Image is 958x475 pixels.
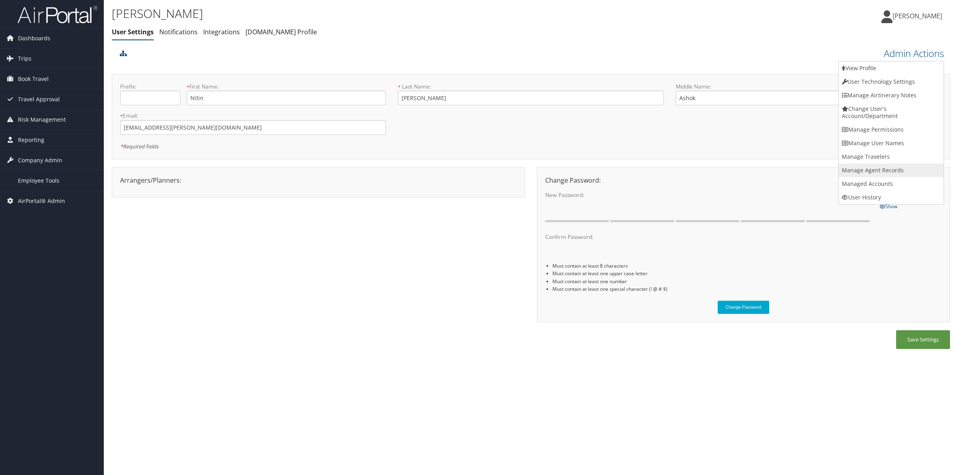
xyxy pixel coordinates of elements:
span: Trips [18,49,32,69]
a: Admin Actions [884,47,944,60]
span: Reporting [18,130,44,150]
li: Must contain at least 8 characters [552,262,942,270]
a: Manage User Names [839,136,944,150]
span: Risk Management [18,110,66,130]
li: Must contain at least one special character (! @ # $) [552,285,942,293]
label: Confirm Password: [545,233,873,241]
span: Book Travel [18,69,49,89]
span: Show [880,203,897,210]
em: Required fields [120,143,158,150]
button: Change Password [718,301,770,314]
label: First Name: [187,83,386,91]
a: Managed Accounts [839,177,944,191]
span: [PERSON_NAME] [893,12,942,20]
label: Middle Name: [676,83,875,91]
button: Save Settings [896,330,950,349]
a: Change User's Account/Department [839,102,944,123]
label: New Password: [545,191,873,199]
span: AirPortal® Admin [18,191,65,211]
span: Travel Approval [18,89,60,109]
img: airportal-logo.png [18,5,97,24]
h1: [PERSON_NAME] [112,5,671,22]
div: Change Password: [539,175,948,185]
label: Prefix: [120,83,180,91]
a: Manage Airtinerary Notes [839,89,944,102]
label: Email: [120,112,386,120]
a: User Settings [112,28,154,36]
span: Company Admin [18,150,62,170]
a: Manage Permissions [839,123,944,136]
li: Must contain at least one number [552,278,942,285]
a: Notifications [159,28,198,36]
a: [PERSON_NAME] [881,4,950,28]
a: Manage Agent Records [839,164,944,177]
a: View Profile [839,61,944,75]
li: Must contain at least one upper case letter [552,270,942,277]
a: User History [839,191,944,204]
span: Employee Tools [18,171,59,191]
a: Integrations [203,28,240,36]
a: [DOMAIN_NAME] Profile [245,28,317,36]
label: Last Name: [398,83,664,91]
a: User Technology Settings [839,75,944,89]
a: Manage Travelers [839,150,944,164]
div: Arrangers/Planners: [114,175,523,185]
a: Show [880,201,897,210]
span: Dashboards [18,28,50,48]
